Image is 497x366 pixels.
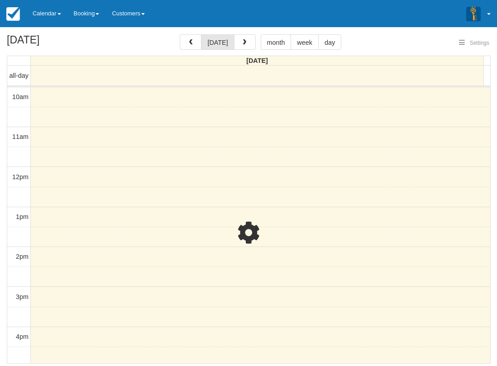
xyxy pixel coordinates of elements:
button: month [261,34,292,50]
img: A3 [466,6,481,21]
button: week [291,34,319,50]
span: 1pm [16,213,29,220]
span: Settings [470,40,489,46]
h2: [DATE] [7,34,121,51]
span: 10am [12,93,29,100]
button: day [318,34,341,50]
span: 11am [12,133,29,140]
span: 4pm [16,333,29,340]
span: 2pm [16,253,29,260]
span: all-day [10,72,29,79]
button: Settings [454,37,495,50]
img: checkfront-main-nav-mini-logo.png [6,7,20,21]
span: [DATE] [246,57,268,64]
button: [DATE] [201,34,234,50]
span: 3pm [16,293,29,300]
span: 12pm [12,173,29,181]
